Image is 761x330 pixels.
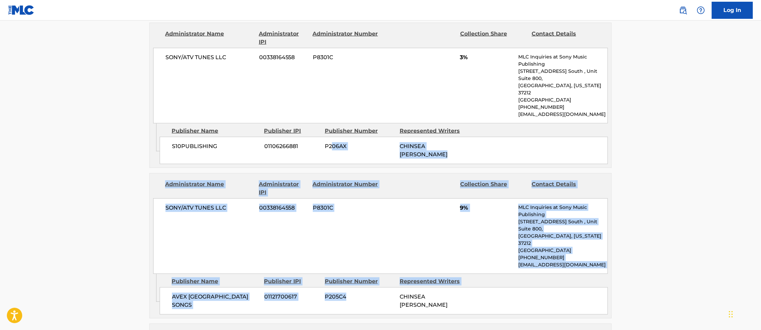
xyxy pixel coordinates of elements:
span: P8301C [313,204,379,212]
p: [STREET_ADDRESS] South , Unit Suite 800, [518,68,608,82]
span: SONY/ATV TUNES LLC [165,53,254,62]
span: CHINSEA [PERSON_NAME] [400,293,448,308]
a: Public Search [676,3,690,17]
span: 3% [460,53,513,62]
span: 01106266881 [264,142,320,150]
div: Administrator Number [312,30,379,46]
p: MLC Inquiries at Sony Music Publishing [518,204,608,218]
iframe: Chat Widget [727,297,761,330]
p: [STREET_ADDRESS] South , Unit Suite 800, [518,218,608,233]
p: [EMAIL_ADDRESS][DOMAIN_NAME] [518,261,608,268]
div: Administrator Name [165,180,254,197]
span: S10PUBLISHING [172,142,259,150]
div: Collection Share [460,180,526,197]
span: P206AX [325,142,395,150]
span: P8301C [313,53,379,62]
div: Publisher Number [325,277,395,286]
a: Log In [712,2,753,19]
div: Publisher Name [172,127,259,135]
span: 9% [460,204,513,212]
span: 00338164558 [259,53,308,62]
div: Help [694,3,708,17]
p: [GEOGRAPHIC_DATA] [518,247,608,254]
p: [EMAIL_ADDRESS][DOMAIN_NAME] [518,111,608,118]
span: SONY/ATV TUNES LLC [165,204,254,212]
div: Publisher IPI [264,277,320,286]
img: search [679,6,687,14]
div: Administrator IPI [259,30,307,46]
div: Collection Share [460,30,526,46]
p: MLC Inquiries at Sony Music Publishing [518,53,608,68]
span: P205C4 [325,293,395,301]
div: Publisher IPI [264,127,320,135]
div: Contact Details [532,180,598,197]
p: [GEOGRAPHIC_DATA] [518,96,608,104]
div: Contact Details [532,30,598,46]
p: [PHONE_NUMBER] [518,254,608,261]
span: 00338164558 [259,204,308,212]
p: [GEOGRAPHIC_DATA], [US_STATE] 37212 [518,82,608,96]
div: Represented Writers [400,277,469,286]
div: Represented Writers [400,127,469,135]
span: 01121700617 [264,293,320,301]
p: [PHONE_NUMBER] [518,104,608,111]
p: [GEOGRAPHIC_DATA], [US_STATE] 37212 [518,233,608,247]
div: Drag [729,304,733,325]
div: Publisher Name [172,277,259,286]
div: Administrator Name [165,30,254,46]
span: CHINSEA [PERSON_NAME] [400,143,448,158]
img: help [697,6,705,14]
div: Publisher Number [325,127,395,135]
span: AVEX [GEOGRAPHIC_DATA] SONGS [172,293,259,309]
img: MLC Logo [8,5,35,15]
div: Administrator IPI [259,180,307,197]
div: Administrator Number [312,180,379,197]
